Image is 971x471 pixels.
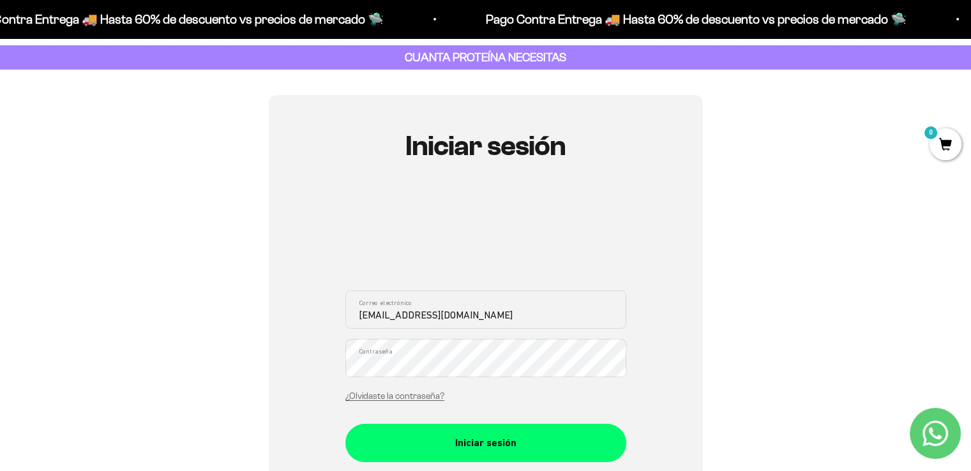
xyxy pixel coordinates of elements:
button: Iniciar sesión [345,424,626,462]
mark: 0 [923,125,938,140]
strong: CUANTA PROTEÍNA NECESITAS [405,50,566,64]
p: Pago Contra Entrega 🚚 Hasta 60% de descuento vs precios de mercado 🛸 [485,9,905,29]
h1: Iniciar sesión [345,131,626,161]
div: Iniciar sesión [371,435,601,451]
iframe: Social Login Buttons [345,199,626,275]
a: ¿Olvidaste la contraseña? [345,391,444,401]
a: 0 [930,138,961,153]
